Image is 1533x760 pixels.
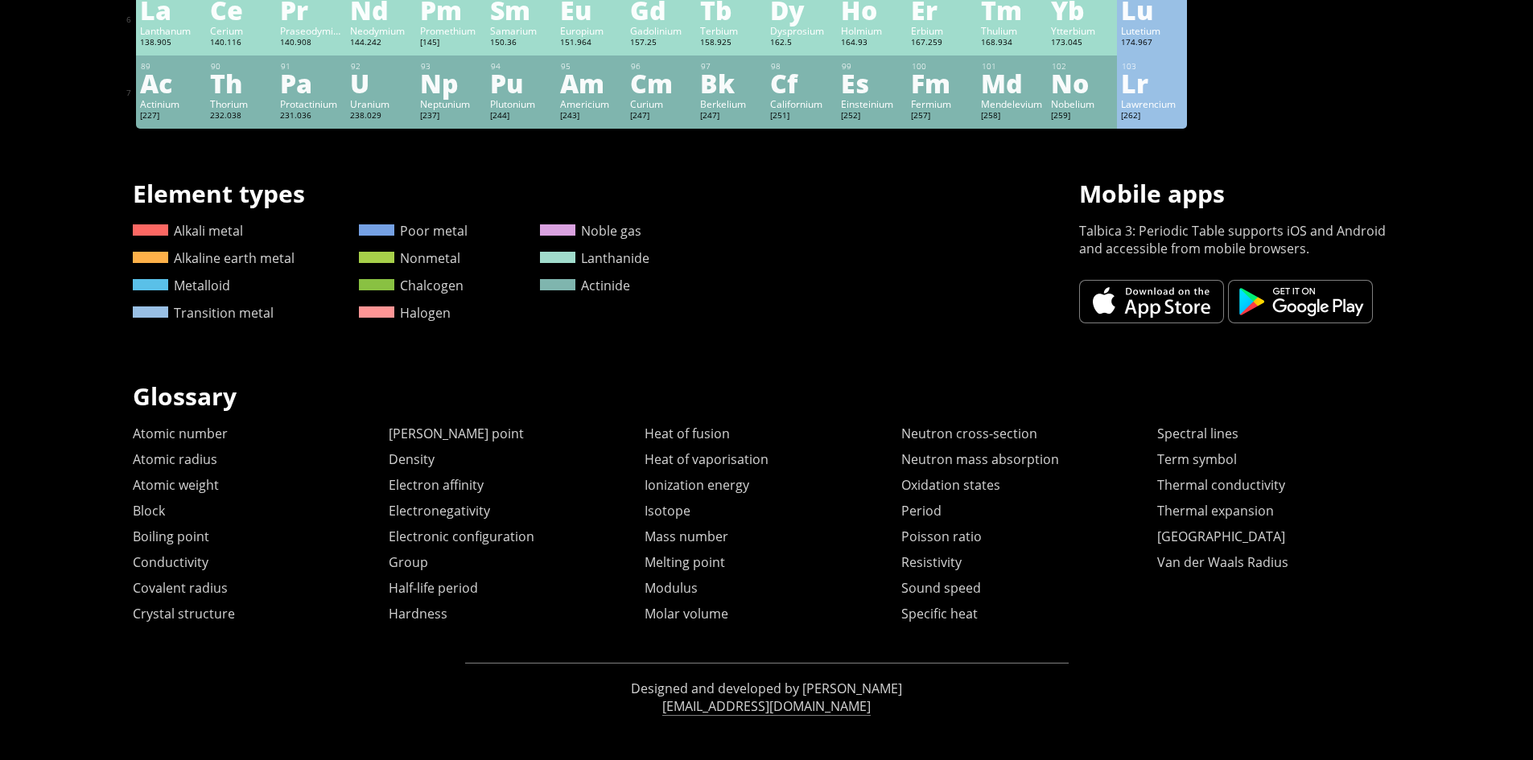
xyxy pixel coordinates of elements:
h1: Element types [133,177,649,210]
div: No [1051,70,1113,96]
a: Atomic radius [133,450,217,468]
div: Europium [560,24,622,37]
div: 103 [1122,61,1183,72]
a: Ionization energy [645,476,749,494]
a: Specific heat [901,605,978,622]
div: 151.964 [560,37,622,50]
div: Samarium [490,24,552,37]
div: 101 [982,61,1043,72]
a: Sound speed [901,579,981,597]
div: [247] [630,110,692,123]
div: Lanthanum [140,24,202,37]
h1: Mobile apps [1079,177,1401,210]
div: [247] [700,110,762,123]
a: Molar volume [645,605,728,622]
a: Melting point [645,553,725,571]
div: 232.038 [210,110,272,123]
div: Neptunium [420,97,482,110]
a: Atomic weight [133,476,219,494]
p: Talbica 3: Periodic Table supports iOS and Android and accessible from mobile browsers. [1079,222,1401,257]
a: Actinide [540,277,630,294]
a: Thermal conductivity [1157,476,1285,494]
div: Cf [770,70,832,96]
div: 140.116 [210,37,272,50]
div: Cerium [210,24,272,37]
a: Metalloid [133,277,230,294]
a: Chalcogen [359,277,464,294]
div: Einsteinium [841,97,903,110]
div: Lr [1121,70,1183,96]
a: Block [133,502,165,520]
a: Poisson ratio [901,528,982,545]
a: Neutron mass absorption [901,450,1059,468]
div: Neodymium [350,24,412,37]
div: 102 [1052,61,1113,72]
div: Th [210,70,272,96]
div: Bk [700,70,762,96]
div: [227] [140,110,202,123]
div: Praseodymium [280,24,342,37]
a: Density [389,450,435,468]
a: [EMAIL_ADDRESS][DOMAIN_NAME] [662,697,871,716]
div: 173.045 [1051,37,1113,50]
div: Am [560,70,622,96]
a: Electron affinity [389,476,484,494]
div: 90 [211,61,272,72]
div: 94 [491,61,552,72]
div: Pu [490,70,552,96]
a: Period [901,502,942,520]
div: 238.029 [350,110,412,123]
a: Nonmetal [359,249,460,267]
a: Noble gas [540,222,641,240]
a: [PERSON_NAME] point [389,425,524,442]
div: Nobelium [1051,97,1113,110]
a: Oxidation states [901,476,1000,494]
a: Isotope [645,502,690,520]
a: Van der Waals Radius [1157,553,1288,571]
div: Actinium [140,97,202,110]
h1: Glossary [133,380,1401,413]
div: Mendelevium [981,97,1043,110]
div: Fermium [911,97,973,110]
a: Covalent radius [133,579,228,597]
a: Half-life period [389,579,478,597]
div: Holmium [841,24,903,37]
div: [257] [911,110,973,123]
div: Es [841,70,903,96]
div: Protactinium [280,97,342,110]
a: Thermal expansion [1157,502,1274,520]
div: Md [981,70,1043,96]
div: 150.36 [490,37,552,50]
div: 89 [141,61,202,72]
div: Terbium [700,24,762,37]
div: 99 [842,61,903,72]
div: 92 [351,61,412,72]
div: [251] [770,110,832,123]
div: [258] [981,110,1043,123]
a: Electronic configuration [389,528,534,545]
div: Lawrencium [1121,97,1183,110]
div: 167.259 [911,37,973,50]
div: 157.25 [630,37,692,50]
a: Atomic number [133,425,228,442]
a: Mass number [645,528,728,545]
a: Spectral lines [1157,425,1238,442]
div: 93 [421,61,482,72]
div: Thulium [981,24,1043,37]
div: 100 [912,61,973,72]
a: Boiling point [133,528,209,545]
div: 140.908 [280,37,342,50]
a: Alkali metal [133,222,243,240]
div: Ac [140,70,202,96]
a: Alkaline earth metal [133,249,295,267]
div: 96 [631,61,692,72]
p: Designed and developed by [PERSON_NAME] [465,680,1069,697]
div: Berkelium [700,97,762,110]
div: Uranium [350,97,412,110]
div: Curium [630,97,692,110]
div: [252] [841,110,903,123]
a: Term symbol [1157,450,1237,468]
div: 91 [281,61,342,72]
div: Lutetium [1121,24,1183,37]
div: Fm [911,70,973,96]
